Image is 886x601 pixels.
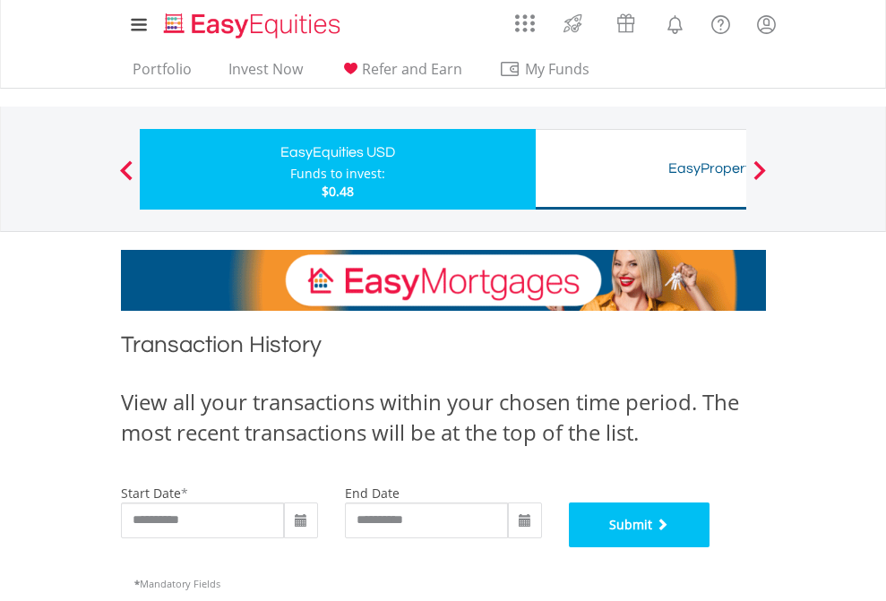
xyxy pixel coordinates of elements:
a: AppsGrid [503,4,546,33]
div: Funds to invest: [290,165,385,183]
span: Mandatory Fields [134,577,220,590]
a: Refer and Earn [332,60,469,88]
img: vouchers-v2.svg [611,9,641,38]
button: Previous [108,169,144,187]
a: Home page [157,4,348,40]
a: Portfolio [125,60,199,88]
img: grid-menu-icon.svg [515,13,535,33]
span: Refer and Earn [362,59,462,79]
button: Submit [569,502,710,547]
a: Vouchers [599,4,652,38]
a: FAQ's and Support [698,4,744,40]
button: Next [742,169,778,187]
a: My Profile [744,4,789,44]
img: EasyMortage Promotion Banner [121,250,766,311]
img: EasyEquities_Logo.png [160,11,348,40]
div: EasyEquities USD [151,140,525,165]
h1: Transaction History [121,329,766,369]
img: thrive-v2.svg [558,9,588,38]
label: end date [345,485,400,502]
div: View all your transactions within your chosen time period. The most recent transactions will be a... [121,387,766,449]
span: My Funds [499,57,616,81]
a: Notifications [652,4,698,40]
span: $0.48 [322,183,354,200]
a: Invest Now [221,60,310,88]
label: start date [121,485,181,502]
